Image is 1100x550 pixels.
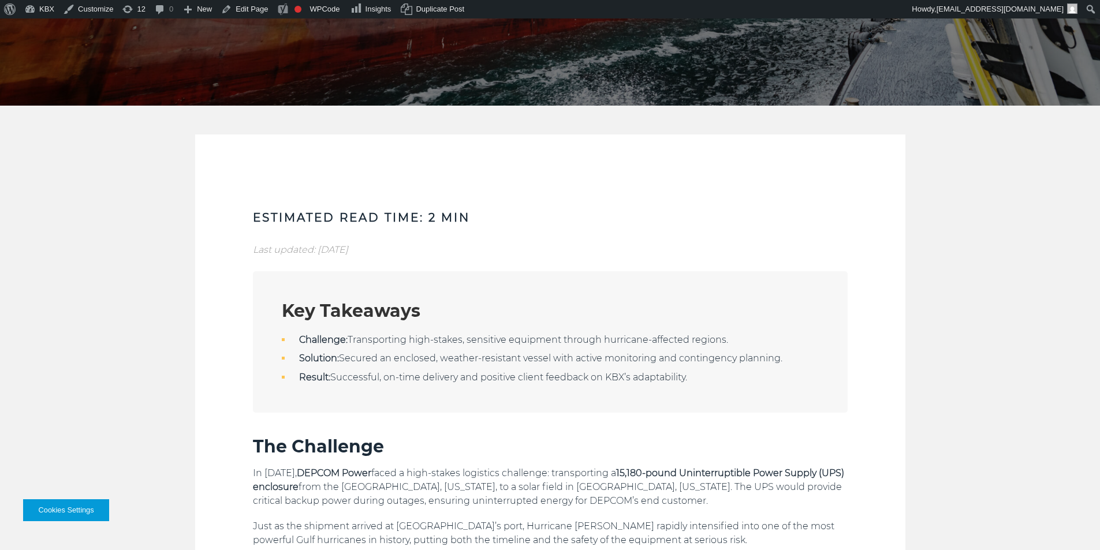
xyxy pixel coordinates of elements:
[299,334,348,345] strong: Challenge:
[366,5,391,13] span: Insights
[299,372,330,383] strong: Result:
[297,467,371,478] strong: DEPCOM Power
[253,519,848,547] p: Just as the shipment arrived at [GEOGRAPHIC_DATA]’s port, Hurricane [PERSON_NAME] rapidly intensi...
[282,300,819,322] h3: Key Takeaways
[282,371,819,384] li: Successful, on-time delivery and positive client feedback on KBX’s adaptability.
[253,436,848,458] h3: The Challenge
[294,6,301,13] div: Focus keyphrase not set
[23,499,109,521] button: Cookies Settings
[282,334,819,346] li: Transporting high-stakes, sensitive equipment through hurricane-affected regions.
[253,209,848,226] h3: Estimated Read Time: 2 min
[937,5,1064,13] span: [EMAIL_ADDRESS][DOMAIN_NAME]
[253,466,848,508] p: In [DATE], faced a high-stakes logistics challenge: transporting a from the [GEOGRAPHIC_DATA], [U...
[282,352,819,365] li: Secured an enclosed, weather-resistant vessel with active monitoring and contingency planning.
[299,353,339,364] strong: Solution:
[253,244,348,255] span: Last updated: [DATE]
